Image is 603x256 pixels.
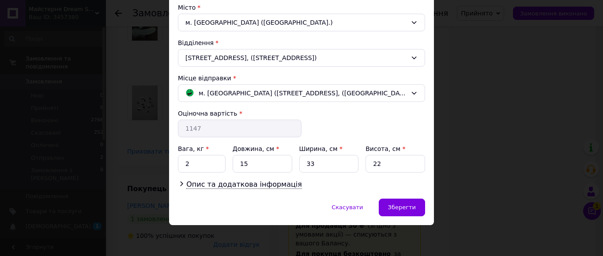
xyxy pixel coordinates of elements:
label: Оціночна вартість [178,110,237,117]
div: Місто [178,3,425,12]
div: м. [GEOGRAPHIC_DATA] ([GEOGRAPHIC_DATA].) [178,14,425,31]
span: м. [GEOGRAPHIC_DATA] ([STREET_ADDRESS], ([GEOGRAPHIC_DATA], [GEOGRAPHIC_DATA]) [199,88,407,98]
div: [STREET_ADDRESS], ([STREET_ADDRESS]) [178,49,425,67]
label: Висота, см [366,145,405,152]
div: Місце відправки [178,74,425,83]
div: Відділення [178,38,425,47]
span: Скасувати [332,204,363,211]
label: Довжина, см [233,145,279,152]
label: Ширина, см [299,145,343,152]
span: Зберегти [388,204,416,211]
label: Вага, кг [178,145,209,152]
span: Опис та додаткова інформація [186,180,302,189]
